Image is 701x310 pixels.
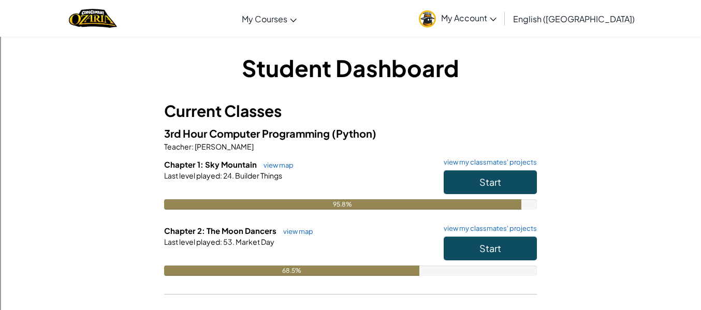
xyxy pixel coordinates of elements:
a: Ozaria by CodeCombat logo [69,8,117,29]
a: My Account [414,2,502,35]
img: avatar [419,10,436,27]
a: My Courses [237,5,302,33]
img: Home [69,8,117,29]
span: English ([GEOGRAPHIC_DATA]) [513,13,635,24]
span: My Courses [242,13,287,24]
span: My Account [441,12,496,23]
a: English ([GEOGRAPHIC_DATA]) [508,5,640,33]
